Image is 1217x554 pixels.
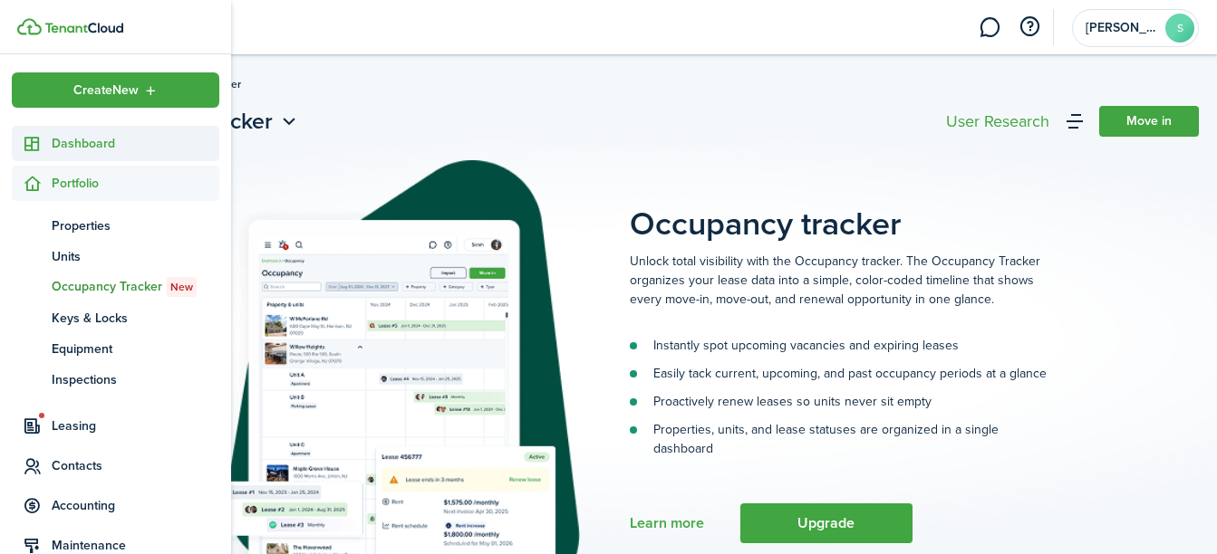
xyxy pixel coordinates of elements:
placeholder-page-title: Occupancy tracker [630,160,1199,243]
avatar-text: S [1165,14,1194,43]
span: Leasing [52,416,219,435]
span: Dashboard [52,134,219,153]
span: Properties [52,216,219,235]
li: Instantly spot upcoming vacancies and expiring leases [630,336,1047,355]
button: Upgrade [740,503,913,543]
span: Inspections [52,370,219,389]
span: Contacts [52,456,219,475]
span: Portfolio [52,174,219,193]
span: New [170,279,193,295]
span: Occupancy Tracker [52,277,219,297]
button: Open resource center [1014,12,1045,43]
button: Open menu [12,72,219,108]
a: Occupancy TrackerNew [12,272,219,302]
a: Keys & Locks [12,302,219,333]
a: Inspections [12,364,219,395]
img: TenantCloud [44,23,123,33]
span: Keys & Locks [52,309,219,328]
li: Easily tack current, upcoming, and past occupancy periods at a glance [630,364,1047,383]
a: Properties [12,210,219,241]
span: Accounting [52,496,219,515]
a: Learn more [630,515,704,531]
li: Properties, units, and lease statuses are organized in a single dashboard [630,420,1047,458]
span: Units [52,247,219,266]
span: Stephen [1086,22,1158,34]
a: Move in [1099,106,1199,137]
button: User Research [942,109,1054,134]
a: Units [12,241,219,272]
img: TenantCloud [17,18,42,35]
span: Equipment [52,339,219,358]
a: Dashboard [12,126,219,161]
div: User Research [946,113,1049,129]
a: Messaging [972,5,1007,51]
p: Unlock total visibility with the Occupancy tracker. The Occupancy Tracker organizes your lease da... [630,252,1047,309]
a: Equipment [12,333,219,364]
span: Create New [73,84,139,97]
li: Proactively renew leases so units never sit empty [630,392,1047,411]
